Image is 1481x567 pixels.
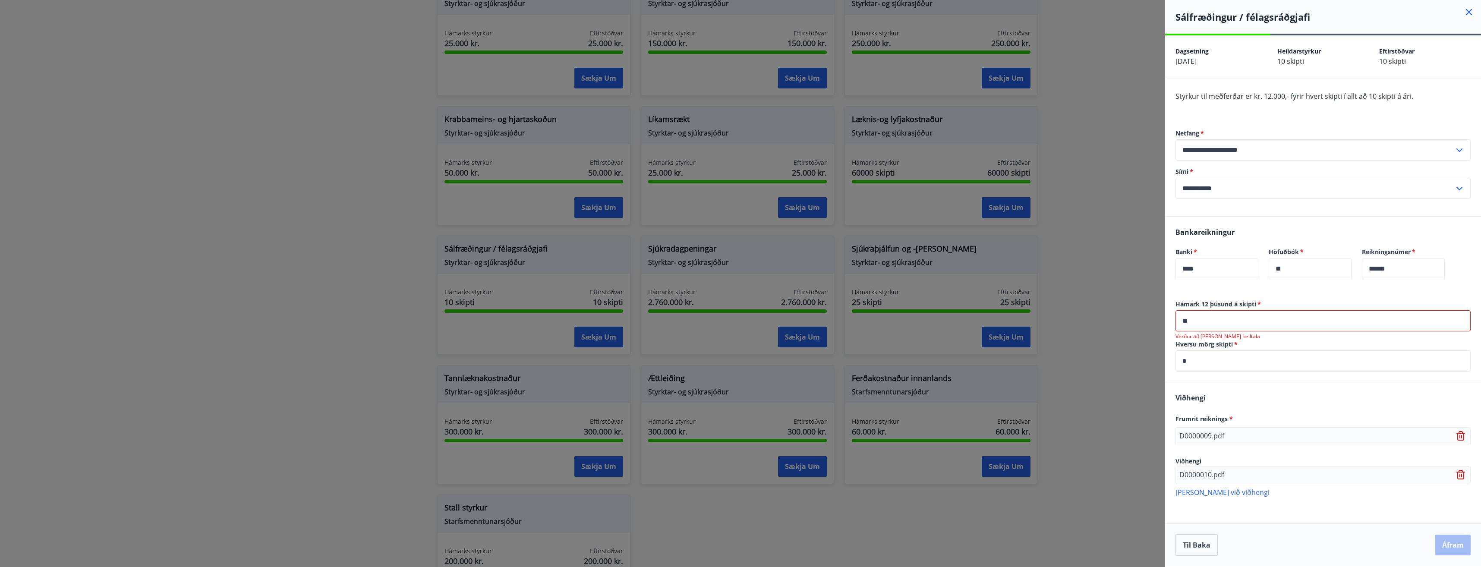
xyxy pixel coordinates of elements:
[1175,227,1235,237] span: Bankareikningur
[1175,457,1201,465] span: Viðhengi
[1362,248,1445,256] label: Reikningsnúmer
[1175,534,1218,556] button: Til baka
[1277,57,1304,66] span: 10 skipti
[1175,310,1471,331] div: Hámark 12 þúsund á skipti
[1277,47,1321,55] span: Heildarstyrkur
[1175,333,1471,340] p: Verður að [PERSON_NAME] heiltala
[1175,415,1233,423] span: Frumrit reiknings
[1175,393,1206,403] span: Viðhengi
[1175,167,1471,176] label: Sími
[1175,57,1197,66] span: [DATE]
[1175,248,1258,256] label: Banki
[1179,431,1224,441] p: D0000009.pdf
[1179,470,1224,480] p: D0000010.pdf
[1175,129,1471,138] label: Netfang
[1175,10,1481,23] h4: Sálfræðingur / félagsráðgjafi
[1175,488,1471,496] p: [PERSON_NAME] við viðhengi
[1379,57,1406,66] span: 10 skipti
[1269,248,1352,256] label: Höfuðbók
[1175,300,1471,309] label: Hámark 12 þúsund á skipti
[1379,47,1415,55] span: Eftirstöðvar
[1175,350,1471,372] div: Hversu mörg skipti
[1175,340,1471,349] label: Hversu mörg skipti
[1175,91,1413,101] span: Styrkur til meðferðar er kr. 12.000,- fyrir hvert skipti í allt að 10 skipti á ári.
[1175,47,1209,55] span: Dagsetning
